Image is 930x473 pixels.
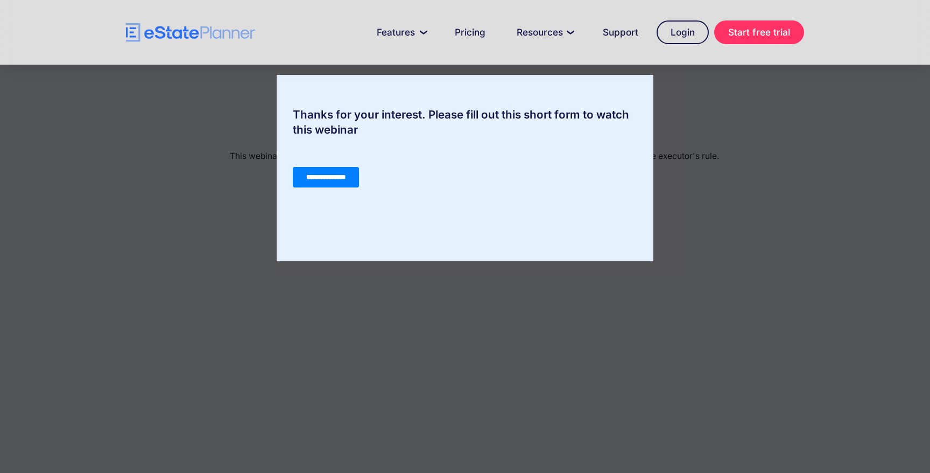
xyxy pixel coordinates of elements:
[277,107,653,137] div: Thanks for your interest. Please fill out this short form to watch this webinar
[126,23,255,42] a: home
[442,22,498,43] a: Pricing
[657,20,709,44] a: Login
[714,20,804,44] a: Start free trial
[590,22,651,43] a: Support
[504,22,584,43] a: Resources
[364,22,436,43] a: Features
[293,148,637,229] iframe: Form 0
